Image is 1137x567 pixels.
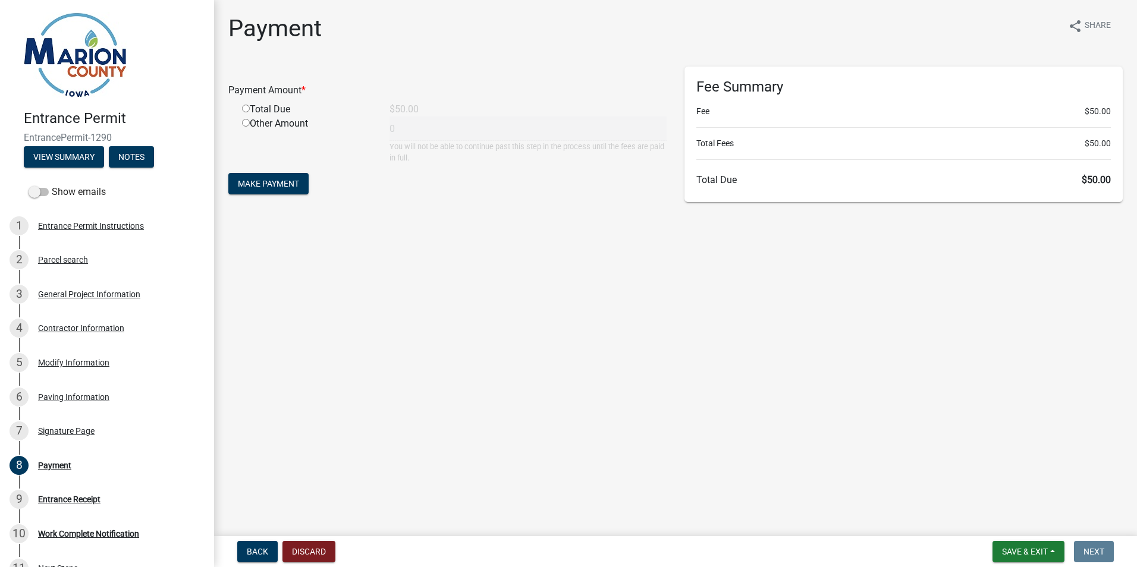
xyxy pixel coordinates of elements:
wm-modal-confirm: Notes [109,153,154,162]
div: Entrance Receipt [38,495,100,503]
wm-modal-confirm: Summary [24,153,104,162]
div: Other Amount [233,116,381,163]
div: Payment Amount [219,83,676,97]
span: Share [1085,19,1111,33]
div: 2 [10,250,29,269]
div: 5 [10,353,29,372]
button: View Summary [24,146,104,168]
h4: Entrance Permit [24,110,205,127]
div: Signature Page [38,427,95,435]
button: Next [1074,541,1114,562]
div: 6 [10,388,29,407]
button: Back [237,541,278,562]
div: 7 [10,421,29,440]
span: EntrancePermit-1290 [24,132,190,143]
div: Work Complete Notification [38,530,139,538]
div: 10 [10,524,29,543]
span: Make Payment [238,179,299,188]
h1: Payment [228,14,322,43]
div: Paving Information [38,393,109,401]
div: 4 [10,319,29,338]
div: Parcel search [38,256,88,264]
label: Show emails [29,185,106,199]
li: Total Fees [696,137,1111,150]
div: Entrance Permit Instructions [38,222,144,230]
div: 8 [10,456,29,475]
button: shareShare [1059,14,1120,37]
div: Contractor Information [38,324,124,332]
span: Next [1083,547,1104,556]
div: Total Due [233,102,381,116]
div: 9 [10,490,29,509]
button: Notes [109,146,154,168]
div: Modify Information [38,358,109,367]
div: Payment [38,461,71,470]
div: 3 [10,285,29,304]
span: $50.00 [1085,105,1111,118]
div: General Project Information [38,290,140,298]
span: Back [247,547,268,556]
img: Marion County, Iowa [24,12,127,97]
span: $50.00 [1085,137,1111,150]
h6: Fee Summary [696,78,1111,96]
li: Fee [696,105,1111,118]
div: 1 [10,216,29,235]
button: Save & Exit [992,541,1064,562]
i: share [1068,19,1082,33]
span: $50.00 [1082,174,1111,185]
button: Make Payment [228,173,309,194]
h6: Total Due [696,174,1111,185]
button: Discard [282,541,335,562]
span: Save & Exit [1002,547,1048,556]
